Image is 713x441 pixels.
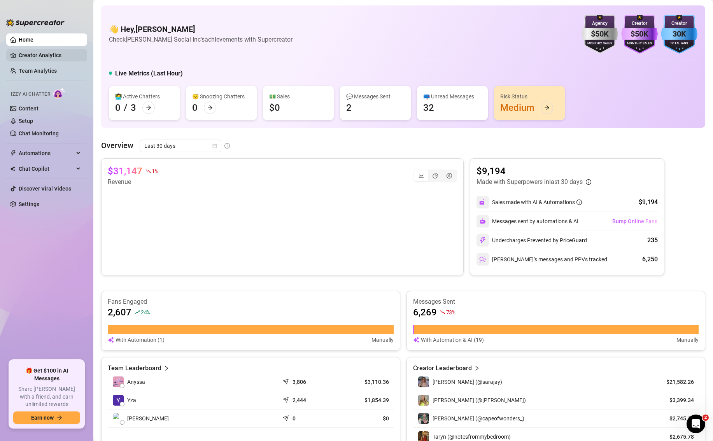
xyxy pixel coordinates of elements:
[676,336,699,344] article: Manually
[145,168,151,174] span: fall
[477,165,591,177] article: $9,194
[11,91,50,98] span: Izzy AI Chatter
[413,297,699,306] article: Messages Sent
[659,378,694,386] article: $21,582.26
[293,415,296,422] article: 0
[418,376,429,387] img: Sara (@sarajay)
[423,92,482,101] div: 📪 Unread Messages
[38,4,88,10] h1: [PERSON_NAME]
[6,217,149,227] div: [DATE]
[346,92,405,101] div: 💬 Messages Sent
[12,250,121,280] div: Hi [PERSON_NAME], I can see both accounts are set up for [PERSON_NAME]. Do you need any guidance?
[19,201,39,207] a: Settings
[12,53,121,68] div: Let me know if you’d like help getting those finalized!
[13,385,80,408] span: Share [PERSON_NAME] with a friend, and earn unlimited rewards
[28,79,149,210] div: Hi yes, any help would be great. It’s been super time consuming to set up (understandably in orde...
[34,84,143,137] div: Hi yes, any help would be great. It’s been super time consuming to set up (understandably in orde...
[22,4,35,17] img: Profile image for Ella
[621,20,658,27] div: Creator
[137,3,151,17] div: Close
[447,173,452,178] span: dollar-circle
[34,191,134,205] a: [EMAIL_ADDRESS][DOMAIN_NAME]
[659,396,694,404] article: $3,399.34
[269,101,280,114] div: $0
[19,105,39,112] a: Content
[13,367,80,382] span: 🎁 Get $100 in AI Messages
[433,397,526,403] span: [PERSON_NAME] (@[PERSON_NAME])
[433,415,524,422] span: [PERSON_NAME] (@capeofwonders_)
[6,245,149,327] div: Ella says…
[115,69,183,78] h5: Live Metrics (Last Hour)
[19,163,74,175] span: Chat Copilot
[127,414,169,423] span: [PERSON_NAME]
[418,395,429,406] img: Joslyn (@joslynjane)
[293,378,306,386] article: 3,806
[6,245,128,310] div: Hi [PERSON_NAME], I can see both accounts are set up for [PERSON_NAME]. Do you need any guidance?
[477,253,607,266] div: [PERSON_NAME]’s messages and PPVs tracked
[413,306,437,318] article: 6,269
[192,92,251,101] div: 😴 Snoozing Chatters
[612,215,658,227] button: Bump Online Fans
[419,173,424,178] span: line-chart
[477,177,583,187] article: Made with Superpowers in last 30 days
[659,415,694,422] article: $2,745.18
[346,101,352,114] div: 2
[108,165,142,177] article: $31,147
[576,199,582,205] span: info-circle
[57,415,62,420] span: arrow-right
[341,415,389,422] article: $0
[639,198,658,207] div: $9,194
[582,28,618,40] div: $50K
[10,150,16,156] span: thunderbolt
[269,92,328,101] div: 💵 Sales
[53,87,65,99] img: AI Chatter
[544,105,550,110] span: arrow-right
[23,228,31,236] img: Profile image for Ella
[19,185,71,192] a: Discover Viral Videos
[108,177,158,187] article: Revenue
[5,3,20,18] button: go back
[661,20,697,27] div: Creator
[212,143,217,148] span: calendar
[6,227,149,245] div: Ella says…
[421,336,484,344] article: With Automation & AI (19)
[413,170,457,182] div: segmented control
[492,198,582,206] div: Sales made with AI & Automations
[146,105,151,110] span: arrow-right
[621,41,658,46] div: Monthly Sales
[500,92,559,101] div: Risk Status
[127,378,145,386] span: Anyssa
[433,173,438,178] span: pie-chart
[33,229,133,236] div: joined the conversation
[19,37,33,43] a: Home
[19,147,74,159] span: Automations
[283,413,291,421] span: send
[480,218,486,224] img: svg%3e
[19,130,59,136] a: Chat Monitoring
[479,256,486,263] img: svg%3e
[141,308,150,316] span: 24 %
[477,234,587,247] div: Undercharges Prevented by PriceGuard
[341,378,389,386] article: $3,110.36
[115,101,121,114] div: 0
[113,413,124,424] img: Kimora Klein
[34,183,143,206] div: On [DATE] 7:31 PM -0400, Giselle from 🌟 Supercreator < >, wrote:
[108,364,161,373] article: Team Leaderboard
[19,49,81,61] a: Creator Analytics
[19,68,57,74] a: Team Analytics
[659,433,694,441] article: $2,675.78
[371,336,394,344] article: Manually
[423,101,434,114] div: 32
[479,237,486,244] img: svg%3e
[477,215,578,227] div: Messages sent by automations & AI
[135,310,140,315] span: rise
[113,395,124,406] img: Yza
[192,101,198,114] div: 0
[164,364,169,373] span: right
[474,364,480,373] span: right
[127,396,136,404] span: Yza
[621,15,658,54] img: purple-badge-B9DA21FR.svg
[341,396,389,404] article: $1,854.39
[33,229,77,235] b: [PERSON_NAME]
[144,140,217,152] span: Last 30 days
